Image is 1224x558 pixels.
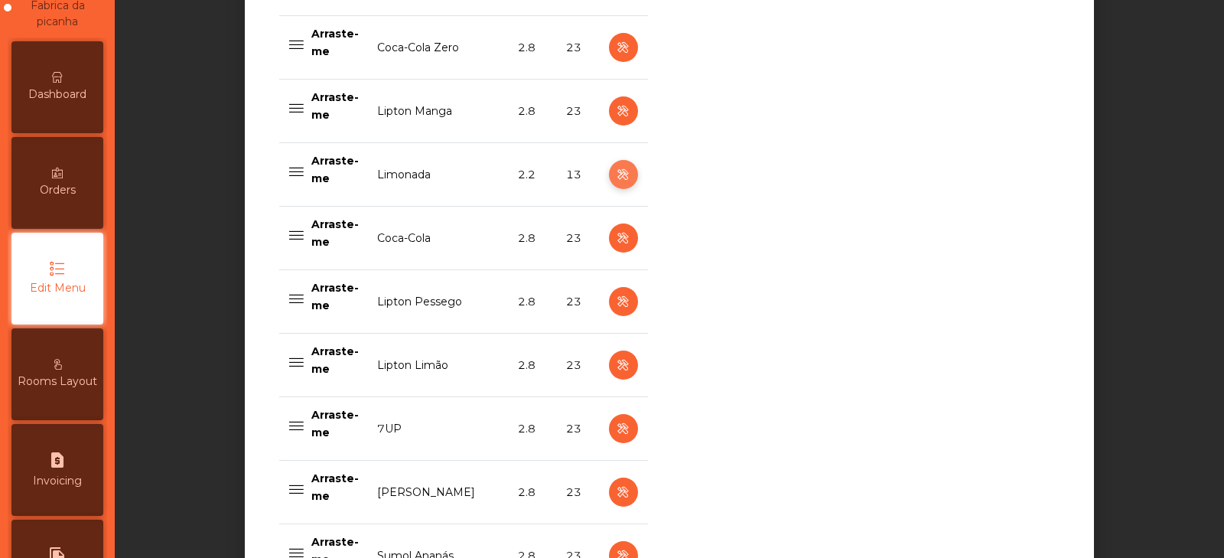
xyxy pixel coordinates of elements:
td: 2.8 [509,334,557,397]
span: Edit Menu [30,280,86,296]
p: Arraste-me [311,25,359,60]
td: 23 [557,207,599,270]
td: 23 [557,334,599,397]
td: [PERSON_NAME] [368,461,509,524]
td: 23 [557,270,599,334]
td: 23 [557,397,599,461]
td: Lipton Pessego [368,270,509,334]
td: Limonada [368,143,509,207]
td: 2.8 [509,16,557,80]
td: 2.8 [509,207,557,270]
td: Lipton Limão [368,334,509,397]
td: Coca-Cola Zero [368,16,509,80]
td: 23 [557,16,599,80]
td: 2.8 [509,461,557,524]
p: Arraste-me [311,89,359,123]
p: Arraste-me [311,279,359,314]
span: Orders [40,182,76,198]
span: Invoicing [33,473,82,489]
p: Arraste-me [311,406,359,441]
td: 23 [557,80,599,143]
td: 23 [557,461,599,524]
td: Lipton Manga [368,80,509,143]
td: 2.2 [509,143,557,207]
td: 7UP [368,397,509,461]
i: request_page [48,451,67,469]
td: 2.8 [509,270,557,334]
span: Dashboard [28,86,86,103]
p: Arraste-me [311,470,359,504]
td: 2.8 [509,397,557,461]
td: 13 [557,143,599,207]
td: 2.8 [509,80,557,143]
p: Arraste-me [311,152,359,187]
span: Rooms Layout [18,374,97,390]
p: Arraste-me [311,343,359,377]
p: Arraste-me [311,216,359,250]
td: Coca-Cola [368,207,509,270]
